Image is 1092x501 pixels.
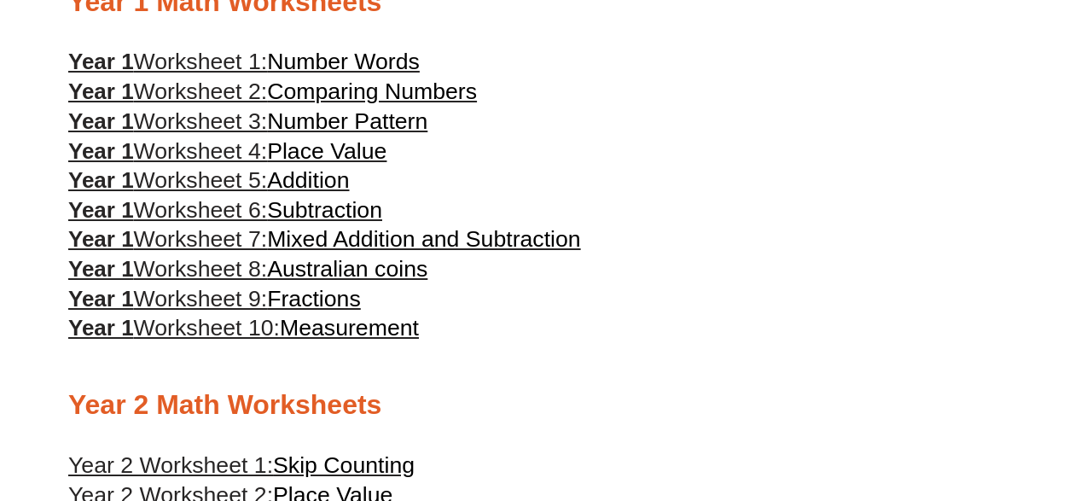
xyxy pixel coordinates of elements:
[134,315,280,341] span: Worksheet 10:
[68,387,1024,423] h2: Year 2 Math Worksheets
[68,256,427,282] a: Year 1Worksheet 8:Australian coins
[68,138,386,164] a: Year 1Worksheet 4:Place Value
[68,167,350,193] a: Year 1Worksheet 5:Addition
[267,138,386,164] span: Place Value
[134,197,268,223] span: Worksheet 6:
[68,226,581,252] a: Year 1Worksheet 7:Mixed Addition and Subtraction
[134,167,268,193] span: Worksheet 5:
[68,315,419,341] a: Year 1Worksheet 10:Measurement
[267,79,477,104] span: Comparing Numbers
[68,286,361,312] a: Year 1Worksheet 9:Fractions
[68,197,382,223] a: Year 1Worksheet 6:Subtraction
[280,315,419,341] span: Measurement
[267,226,581,252] span: Mixed Addition and Subtraction
[267,167,349,193] span: Addition
[68,452,273,478] span: Year 2 Worksheet 1:
[134,108,268,134] span: Worksheet 3:
[273,452,415,478] span: Skip Counting
[267,49,420,74] span: Number Words
[267,256,427,282] span: Australian coins
[267,108,427,134] span: Number Pattern
[68,108,427,134] a: Year 1Worksheet 3:Number Pattern
[68,79,477,104] a: Year 1Worksheet 2:Comparing Numbers
[134,256,268,282] span: Worksheet 8:
[267,197,382,223] span: Subtraction
[134,226,268,252] span: Worksheet 7:
[134,286,268,312] span: Worksheet 9:
[808,308,1092,501] iframe: Chat Widget
[134,138,268,164] span: Worksheet 4:
[134,79,268,104] span: Worksheet 2:
[134,49,268,74] span: Worksheet 1:
[267,286,361,312] span: Fractions
[68,452,415,478] a: Year 2 Worksheet 1:Skip Counting
[68,49,420,74] a: Year 1Worksheet 1:Number Words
